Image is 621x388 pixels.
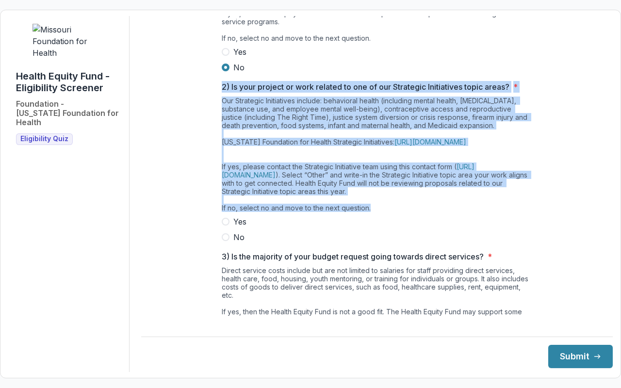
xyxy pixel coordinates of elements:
[222,81,509,93] p: 2) Is your project or work related to one of our Strategic Initiatives topic areas?
[222,9,532,46] div: If yes, the Health Equity Fund is not intended to replace lost or lapsed federal funding for dire...
[20,135,68,143] span: Eligibility Quiz
[233,216,246,227] span: Yes
[222,97,532,216] div: Our Strategic Initiatives include: behavioral health (including mental health, [MEDICAL_DATA], su...
[222,266,532,353] div: Direct service costs include but are not limited to salaries for staff providing direct services,...
[222,162,474,179] a: [URL][DOMAIN_NAME]
[394,138,466,146] a: [URL][DOMAIN_NAME]
[222,251,484,262] p: 3) Is the majority of your budget request going towards direct services?
[233,62,245,73] span: No
[233,46,246,58] span: Yes
[233,231,245,243] span: No
[33,24,105,59] img: Missouri Foundation for Health
[548,345,613,368] button: Submit
[16,99,121,128] h2: Foundation - [US_STATE] Foundation for Health
[16,70,121,94] h1: Health Equity Fund - Eligibility Screener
